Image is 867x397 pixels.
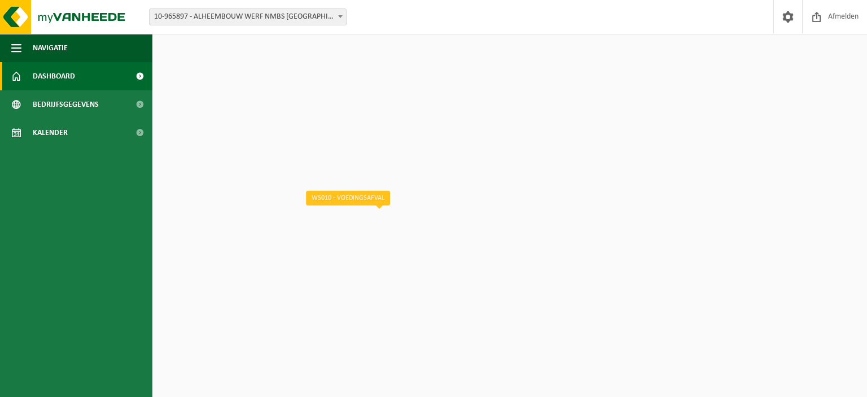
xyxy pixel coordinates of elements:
span: Dashboard [33,62,75,90]
span: 10-965897 - ALHEEMBOUW WERF NMBS MECHELEN WAB2481 - MECHELEN [150,9,346,25]
span: Navigatie [33,34,68,62]
span: Kalender [33,119,68,147]
span: 10-965897 - ALHEEMBOUW WERF NMBS MECHELEN WAB2481 - MECHELEN [149,8,347,25]
span: Bedrijfsgegevens [33,90,99,119]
